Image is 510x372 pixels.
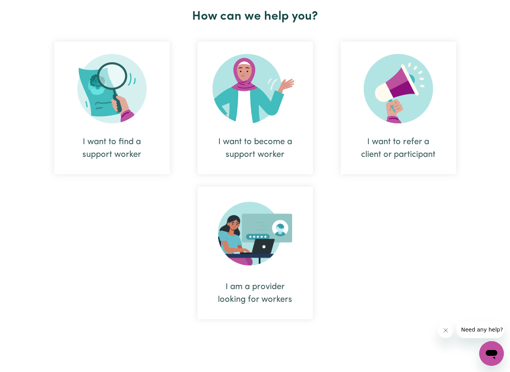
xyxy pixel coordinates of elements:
[73,136,151,161] div: I want to find a support worker
[197,187,313,319] div: I am a provider looking for workers
[359,136,438,161] div: I want to refer a client or participant
[197,42,313,174] div: I want to become a support worker
[40,9,470,24] h2: How can we help you?
[212,54,298,123] img: Become Worker
[438,323,453,338] iframe: Close message
[216,281,294,306] div: I am a provider looking for workers
[364,54,433,123] img: Refer
[54,42,170,174] div: I want to find a support worker
[456,321,504,338] iframe: Message from company
[218,199,293,268] img: Provider
[77,54,147,123] img: Search
[341,42,456,174] div: I want to refer a client or participant
[479,341,504,366] iframe: Button to launch messaging window
[216,136,294,161] div: I want to become a support worker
